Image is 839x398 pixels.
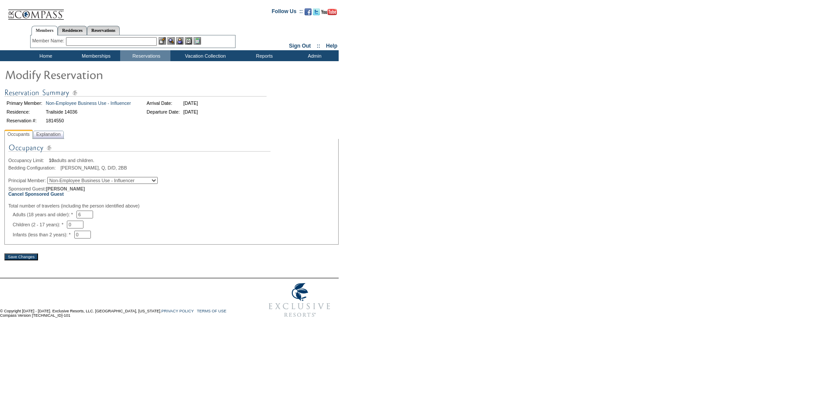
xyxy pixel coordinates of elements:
[8,158,335,163] div: adults and children.
[238,50,288,61] td: Reports
[288,50,339,61] td: Admin
[321,9,337,15] img: Subscribe to our YouTube Channel
[4,87,267,98] img: Reservation Summary
[8,158,48,163] span: Occupancy Limit:
[45,108,132,116] td: Trailside 14036
[5,99,44,107] td: Primary Member:
[321,11,337,16] a: Subscribe to our YouTube Channel
[167,37,175,45] img: View
[185,37,192,45] img: Reservations
[313,11,320,16] a: Follow us on Twitter
[8,186,335,197] div: Sponsored Guest:
[20,50,70,61] td: Home
[272,7,303,18] td: Follow Us ::
[7,2,64,20] img: Compass Home
[13,212,76,217] span: Adults (18 years and older): *
[326,43,337,49] a: Help
[31,26,58,35] a: Members
[8,178,46,183] span: Principal Member:
[87,26,120,35] a: Reservations
[182,108,199,116] td: [DATE]
[6,130,31,139] span: Occupants
[13,222,67,227] span: Children (2 - 17 years): *
[313,8,320,15] img: Follow us on Twitter
[146,108,181,116] td: Departure Date:
[317,43,320,49] span: ::
[305,8,312,15] img: Become our fan on Facebook
[8,191,64,197] a: Cancel Sponsored Guest
[194,37,201,45] img: b_calculator.gif
[46,186,85,191] span: [PERSON_NAME]
[159,37,166,45] img: b_edit.gif
[60,165,127,170] span: [PERSON_NAME], Q, D/D, 2BB
[176,37,184,45] img: Impersonate
[260,278,339,322] img: Exclusive Resorts
[161,309,194,313] a: PRIVACY POLICY
[4,66,179,83] img: Modify Reservation
[8,165,59,170] span: Bedding Configuration:
[13,232,74,237] span: Infants (less than 2 years): *
[146,99,181,107] td: Arrival Date:
[4,253,38,260] input: Save Changes
[58,26,87,35] a: Residences
[5,108,44,116] td: Residence:
[170,50,238,61] td: Vacation Collection
[120,50,170,61] td: Reservations
[5,117,44,125] td: Reservation #:
[49,158,54,163] span: 10
[46,100,131,106] a: Non-Employee Business Use - Influencer
[8,203,335,208] div: Total number of travelers (including the person identified above)
[8,142,270,158] img: Occupancy
[32,37,66,45] div: Member Name:
[305,11,312,16] a: Become our fan on Facebook
[35,130,62,139] span: Explanation
[70,50,120,61] td: Memberships
[182,99,199,107] td: [DATE]
[45,117,132,125] td: 1814550
[197,309,227,313] a: TERMS OF USE
[289,43,311,49] a: Sign Out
